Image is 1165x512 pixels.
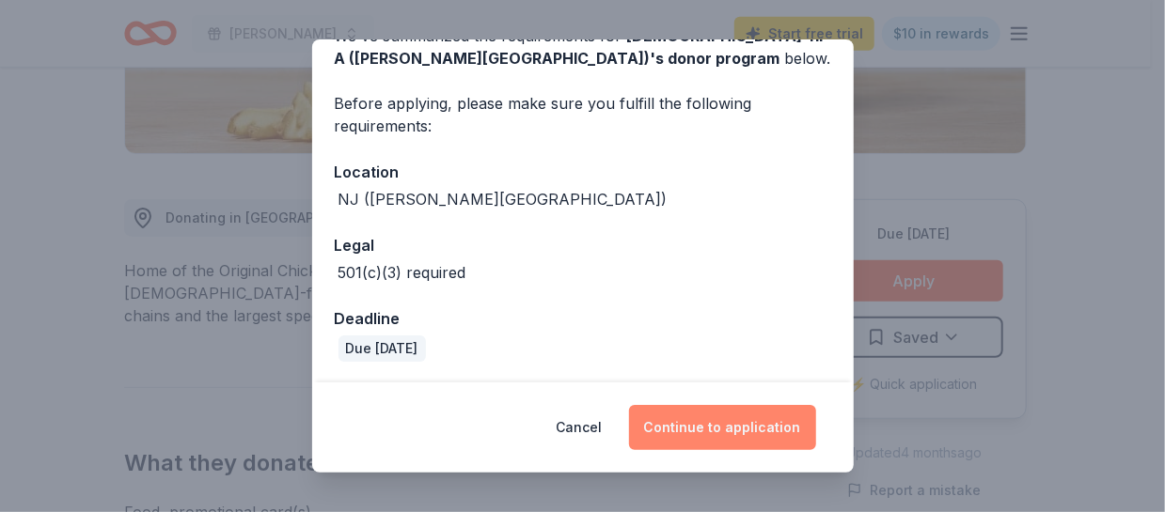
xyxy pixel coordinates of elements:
[338,188,668,210] div: NJ ([PERSON_NAME][GEOGRAPHIC_DATA])
[335,92,831,137] div: Before applying, please make sure you fulfill the following requirements:
[335,160,831,184] div: Location
[338,335,426,362] div: Due [DATE]
[629,405,816,450] button: Continue to application
[335,233,831,257] div: Legal
[338,261,466,284] div: 501(c)(3) required
[335,24,831,70] div: We've summarized the requirements for below.
[557,405,603,450] button: Cancel
[335,306,831,331] div: Deadline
